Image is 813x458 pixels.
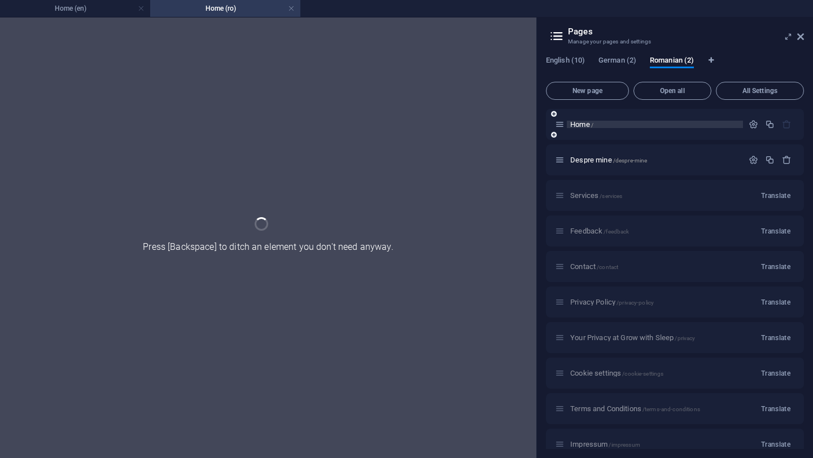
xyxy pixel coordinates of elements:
[570,120,593,129] span: Home
[782,120,792,129] div: The startpage cannot be deleted
[757,293,795,311] button: Translate
[761,262,790,271] span: Translate
[761,227,790,236] span: Translate
[761,333,790,342] span: Translate
[757,364,795,382] button: Translate
[650,54,694,69] span: Romanian (2)
[757,435,795,453] button: Translate
[757,222,795,240] button: Translate
[761,440,790,449] span: Translate
[716,82,804,100] button: All Settings
[551,87,624,94] span: New page
[546,56,804,77] div: Language Tabs
[757,400,795,418] button: Translate
[546,54,585,69] span: English (10)
[546,82,629,100] button: New page
[749,155,758,165] div: Settings
[761,404,790,413] span: Translate
[757,187,795,205] button: Translate
[598,54,636,69] span: German (2)
[150,2,300,15] h4: Home (ro)
[633,82,711,100] button: Open all
[782,155,792,165] div: Remove
[761,369,790,378] span: Translate
[765,120,775,129] div: Duplicate
[568,37,781,47] h3: Manage your pages and settings
[749,120,758,129] div: Settings
[757,258,795,276] button: Translate
[591,122,593,128] span: /
[765,155,775,165] div: Duplicate
[757,329,795,347] button: Translate
[761,298,790,307] span: Translate
[568,27,804,37] h2: Pages
[639,87,706,94] span: Open all
[567,121,743,128] div: Home/
[567,156,743,164] div: Despre mine/despre-mine
[570,156,647,164] span: Click to open page
[761,191,790,200] span: Translate
[721,87,799,94] span: All Settings
[613,157,648,164] span: /despre-mine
